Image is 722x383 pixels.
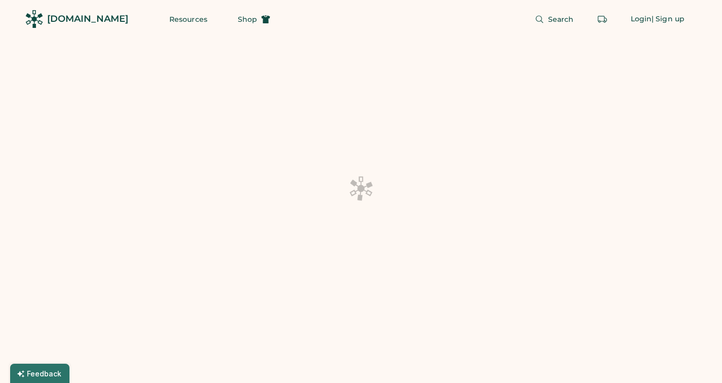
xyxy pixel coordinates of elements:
span: Shop [238,16,257,23]
div: [DOMAIN_NAME] [47,13,128,25]
button: Search [523,9,586,29]
div: | Sign up [652,14,684,24]
button: Resources [157,9,220,29]
img: Platens-Black-Loader-Spin-rich%20black.webp [349,176,373,201]
div: Login [631,14,652,24]
button: Retrieve an order [592,9,612,29]
img: Rendered Logo - Screens [25,10,43,28]
button: Shop [226,9,282,29]
span: Search [548,16,574,23]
